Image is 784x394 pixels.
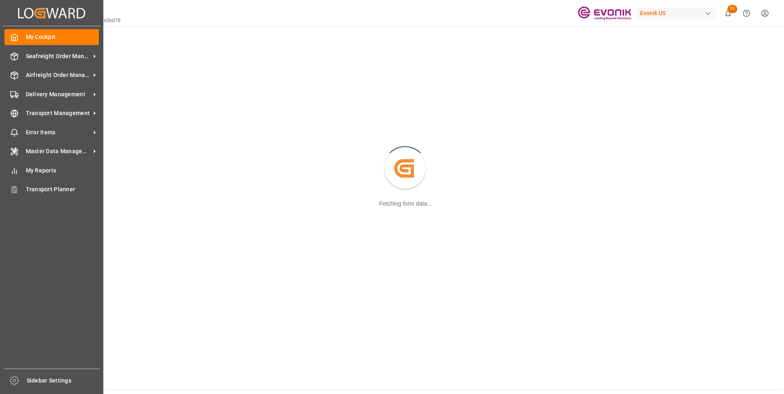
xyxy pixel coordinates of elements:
span: Delivery Management [26,90,91,99]
a: Transport Planner [5,181,99,197]
a: My Cockpit [5,29,99,45]
span: Error Items [26,128,91,137]
span: Sidebar Settings [27,376,100,385]
span: Seafreight Order Management [26,52,91,61]
div: Evonik US [637,7,716,19]
button: show 11 new notifications [719,4,737,23]
span: Transport Planner [26,185,99,194]
button: Help Center [737,4,756,23]
span: 11 [727,5,737,13]
img: Evonik-brand-mark-Deep-Purple-RGB.jpeg_1700498283.jpeg [578,6,631,20]
button: Evonik US [637,5,719,21]
span: Transport Management [26,109,91,118]
span: My Cockpit [26,33,99,41]
a: My Reports [5,162,99,178]
span: Airfreight Order Management [26,71,91,79]
div: Fetching form data... [379,199,432,208]
span: Master Data Management [26,147,91,156]
span: My Reports [26,166,99,175]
